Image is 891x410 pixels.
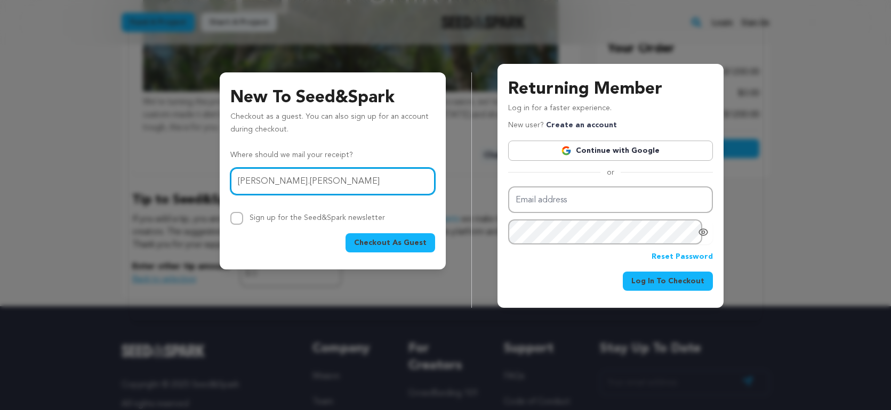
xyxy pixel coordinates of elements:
p: New user? [508,119,617,132]
p: Where should we mail your receipt? [230,149,435,162]
span: Checkout As Guest [354,237,427,248]
h3: New To Seed&Spark [230,85,435,111]
a: Reset Password [652,251,713,264]
img: Google logo [561,145,572,156]
button: Checkout As Guest [346,233,435,252]
input: Email address [230,168,435,195]
label: Sign up for the Seed&Spark newsletter [250,214,385,222]
p: Log in for a faster experience. [508,102,713,119]
input: Email address [508,186,713,214]
span: Log In To Checkout [631,276,704,286]
a: Continue with Google [508,141,713,161]
a: Create an account [546,121,617,129]
h3: Returning Member [508,77,713,102]
a: Show password as plain text. Warning: this will display your password on the screen. [698,227,709,237]
button: Log In To Checkout [623,272,713,291]
span: or [600,167,621,178]
p: Checkout as a guest. You can also sign up for an account during checkout. [230,111,435,141]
